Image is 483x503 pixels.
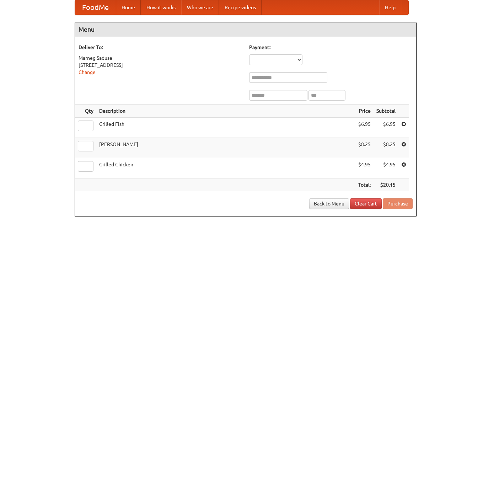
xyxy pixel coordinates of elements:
[355,118,374,138] td: $6.95
[116,0,141,15] a: Home
[219,0,262,15] a: Recipe videos
[96,158,355,178] td: Grilled Chicken
[75,105,96,118] th: Qty
[355,158,374,178] td: $4.95
[96,138,355,158] td: [PERSON_NAME]
[79,61,242,69] div: [STREET_ADDRESS]
[96,105,355,118] th: Description
[141,0,181,15] a: How it works
[374,105,398,118] th: Subtotal
[383,198,413,209] button: Purchase
[355,105,374,118] th: Price
[374,158,398,178] td: $4.95
[79,69,96,75] a: Change
[355,178,374,192] th: Total:
[379,0,401,15] a: Help
[350,198,382,209] a: Clear Cart
[79,54,242,61] div: Marneg Saduse
[181,0,219,15] a: Who we are
[249,44,413,51] h5: Payment:
[75,0,116,15] a: FoodMe
[75,22,416,37] h4: Menu
[374,118,398,138] td: $6.95
[374,178,398,192] th: $20.15
[309,198,349,209] a: Back to Menu
[355,138,374,158] td: $8.25
[374,138,398,158] td: $8.25
[79,44,242,51] h5: Deliver To:
[96,118,355,138] td: Grilled Fish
